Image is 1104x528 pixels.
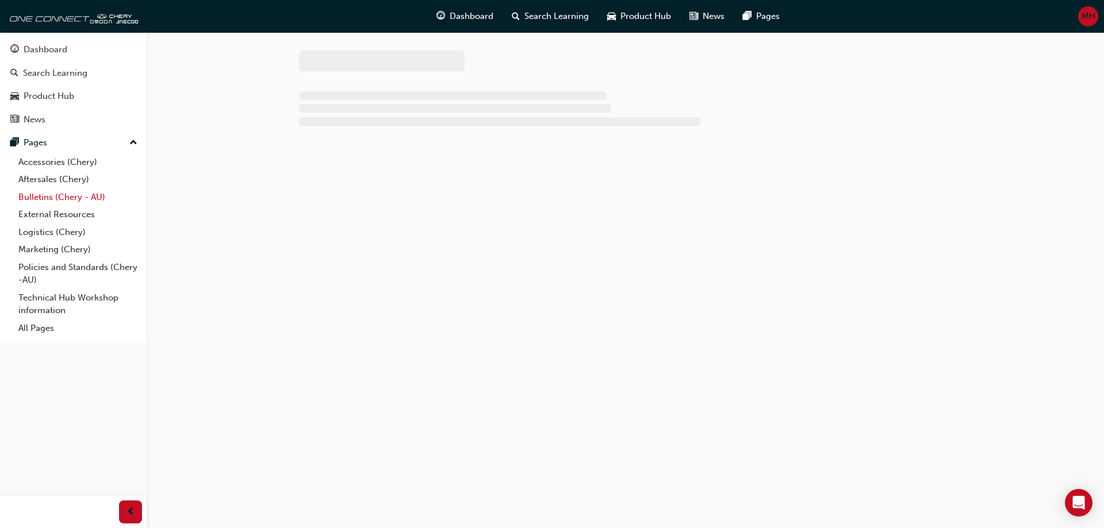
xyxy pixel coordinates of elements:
[129,136,137,151] span: up-icon
[23,67,87,80] div: Search Learning
[598,5,680,28] a: car-iconProduct Hub
[734,5,789,28] a: pages-iconPages
[10,68,18,79] span: search-icon
[14,153,142,171] a: Accessories (Chery)
[14,319,142,337] a: All Pages
[14,289,142,319] a: Technical Hub Workshop information
[10,45,19,55] span: guage-icon
[10,115,19,125] span: news-icon
[743,9,752,24] span: pages-icon
[24,90,74,103] div: Product Hub
[1078,6,1098,26] button: MH
[620,10,671,23] span: Product Hub
[450,10,493,23] span: Dashboard
[5,132,142,153] button: Pages
[1082,10,1095,23] span: MH
[14,259,142,289] a: Policies and Standards (Chery -AU)
[524,10,589,23] span: Search Learning
[1065,489,1092,517] div: Open Intercom Messenger
[24,113,45,126] div: News
[14,171,142,188] a: Aftersales (Chery)
[14,223,142,241] a: Logistics (Chery)
[756,10,780,23] span: Pages
[607,9,616,24] span: car-icon
[14,206,142,223] a: External Resources
[703,10,724,23] span: News
[427,5,503,28] a: guage-iconDashboard
[5,86,142,107] a: Product Hub
[5,109,142,130] a: News
[126,505,135,519] span: prev-icon
[24,136,47,149] div: Pages
[14,241,142,259] a: Marketing (Chery)
[680,5,734,28] a: news-iconNews
[436,9,445,24] span: guage-icon
[689,9,698,24] span: news-icon
[6,5,138,28] img: oneconnect
[512,9,520,24] span: search-icon
[5,37,142,132] button: DashboardSearch LearningProduct HubNews
[14,188,142,206] a: Bulletins (Chery - AU)
[10,138,19,148] span: pages-icon
[5,39,142,60] a: Dashboard
[24,43,67,56] div: Dashboard
[503,5,598,28] a: search-iconSearch Learning
[10,91,19,102] span: car-icon
[5,63,142,84] a: Search Learning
